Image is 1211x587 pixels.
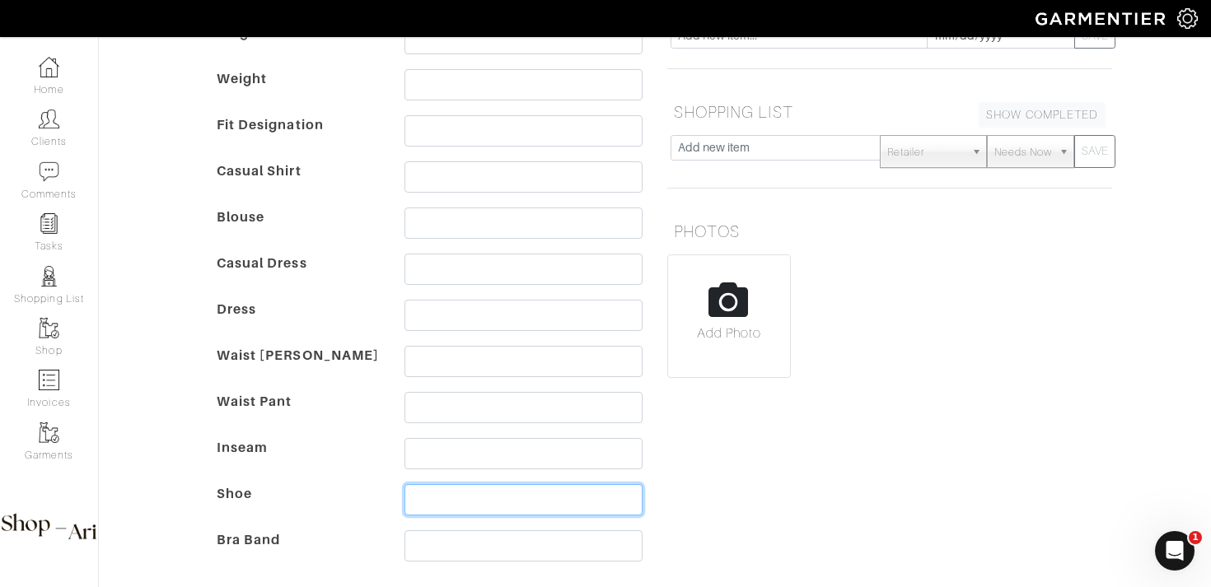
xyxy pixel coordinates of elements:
img: stylists-icon-eb353228a002819b7ec25b43dbf5f0378dd9e0616d9560372ff212230b889e62.png [39,266,59,287]
button: SAVE [1074,135,1115,168]
img: comment-icon-a0a6a9ef722e966f86d9cbdc48e553b5cf19dbc54f86b18d962a5391bc8f6eb6.png [39,161,59,182]
img: garments-icon-b7da505a4dc4fd61783c78ac3ca0ef83fa9d6f193b1c9dc38574b1d14d53ca28.png [39,422,59,443]
dt: Casual Shirt [204,161,392,207]
img: garmentier-logo-header-white-b43fb05a5012e4ada735d5af1a66efaba907eab6374d6393d1fbf88cb4ef424d.png [1027,4,1177,33]
dt: Weight [204,69,392,115]
span: 1 [1189,531,1202,544]
img: gear-icon-white-bd11855cb880d31180b6d7d6211b90ccbf57a29d726f0c71d8c61bd08dd39cc2.png [1177,8,1198,29]
dt: Bra Band [204,530,392,576]
dt: Blouse [204,207,392,254]
span: Needs Now [994,136,1052,169]
h5: PHOTOS [667,215,1112,248]
dt: Fit Designation [204,115,392,161]
span: Retailer [887,136,965,169]
dt: Dress [204,300,392,346]
a: SHOW COMPLETED [979,102,1106,128]
img: orders-icon-0abe47150d42831381b5fb84f609e132dff9fe21cb692f30cb5eec754e2cba89.png [39,370,59,390]
img: reminder-icon-8004d30b9f0a5d33ae49ab947aed9ed385cf756f9e5892f1edd6e32f2345188e.png [39,213,59,234]
dt: Height [204,23,392,69]
img: clients-icon-6bae9207a08558b7cb47a8932f037763ab4055f8c8b6bfacd5dc20c3e0201464.png [39,109,59,129]
dt: Waist [PERSON_NAME] [204,346,392,392]
img: dashboard-icon-dbcd8f5a0b271acd01030246c82b418ddd0df26cd7fceb0bd07c9910d44c42f6.png [39,57,59,77]
input: Add new item [671,135,881,161]
iframe: Intercom live chat [1155,531,1195,571]
img: garments-icon-b7da505a4dc4fd61783c78ac3ca0ef83fa9d6f193b1c9dc38574b1d14d53ca28.png [39,318,59,338]
dt: Inseam [204,438,392,484]
h5: SHOPPING LIST [667,96,1112,128]
dt: Waist Pant [204,392,392,438]
dt: Casual Dress [204,254,392,300]
dt: Shoe [204,484,392,530]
